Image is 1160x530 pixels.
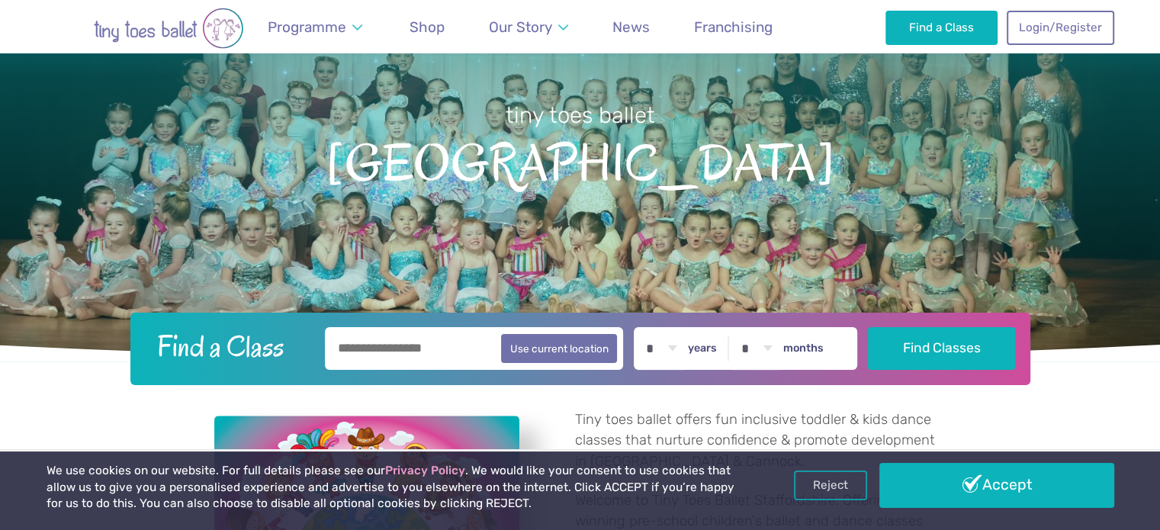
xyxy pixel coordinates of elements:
img: tiny toes ballet [47,8,291,49]
h2: Find a Class [145,327,314,365]
a: Programme [261,9,370,45]
button: Use current location [501,334,618,363]
a: Privacy Policy [385,464,465,477]
p: We use cookies on our website. For full details please see our . We would like your consent to us... [47,463,741,512]
a: Reject [794,471,867,499]
a: News [606,9,657,45]
span: Franchising [694,18,773,36]
small: tiny toes ballet [506,102,655,128]
a: Accept [879,463,1114,507]
label: years [688,342,717,355]
a: Our Story [481,9,575,45]
label: months [783,342,824,355]
span: [GEOGRAPHIC_DATA] [27,130,1133,192]
span: Our Story [489,18,552,36]
button: Find Classes [868,327,1015,370]
a: Login/Register [1007,11,1113,44]
a: Franchising [687,9,780,45]
p: Tiny toes ballet offers fun inclusive toddler & kids dance classes that nurture confidence & prom... [575,410,946,473]
a: Find a Class [885,11,998,44]
span: News [612,18,650,36]
span: Shop [410,18,445,36]
a: Shop [403,9,452,45]
span: Programme [268,18,346,36]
